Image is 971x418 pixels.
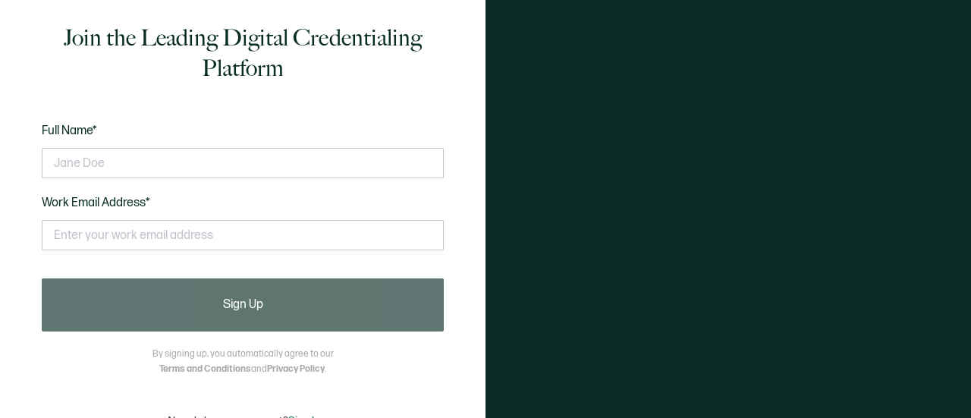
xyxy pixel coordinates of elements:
[42,124,97,138] span: Full Name*
[42,220,444,250] input: Enter your work email address
[152,347,334,377] p: By signing up, you automatically agree to our and .
[42,278,444,332] button: Sign Up
[267,363,325,375] a: Privacy Policy
[223,299,263,311] span: Sign Up
[159,363,251,375] a: Terms and Conditions
[42,196,150,210] span: Work Email Address*
[42,23,444,83] h1: Join the Leading Digital Credentialing Platform
[42,148,444,178] input: Jane Doe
